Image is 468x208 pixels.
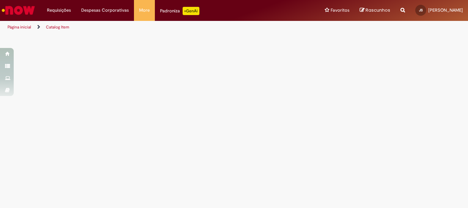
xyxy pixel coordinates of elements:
div: Padroniza [160,7,199,15]
a: Página inicial [8,24,31,30]
span: [PERSON_NAME] [428,7,463,13]
img: ServiceNow [1,3,36,17]
span: More [139,7,150,14]
span: Rascunhos [366,7,390,13]
ul: Trilhas de página [5,21,307,34]
span: Favoritos [331,7,349,14]
span: Requisições [47,7,71,14]
a: Rascunhos [360,7,390,14]
span: Despesas Corporativas [81,7,129,14]
a: Catalog Item [46,24,69,30]
p: +GenAi [183,7,199,15]
span: JS [419,8,423,12]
